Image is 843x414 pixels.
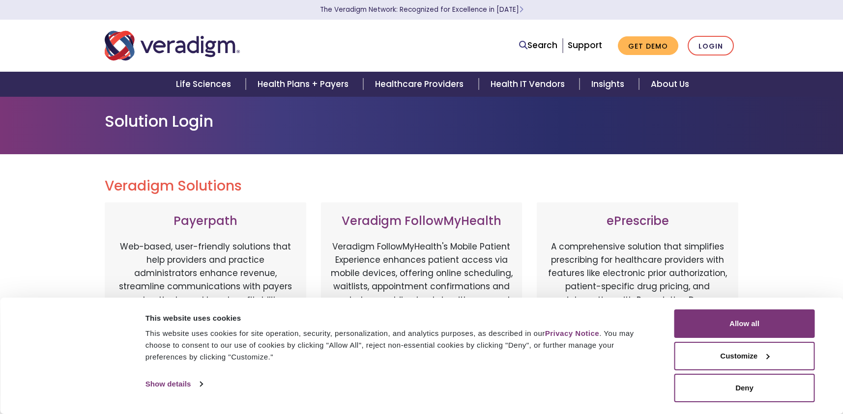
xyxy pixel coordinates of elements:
div: This website uses cookies [145,312,652,324]
a: Show details [145,377,203,391]
div: This website uses cookies for site operation, security, personalization, and analytics purposes, ... [145,328,652,363]
a: Healthcare Providers [363,72,478,97]
a: Get Demo [618,36,678,55]
h3: Veradigm FollowMyHealth [331,214,513,228]
button: Customize [674,342,815,370]
img: Veradigm logo [105,29,240,62]
p: A comprehensive solution that simplifies prescribing for healthcare providers with features like ... [547,240,728,343]
button: Allow all [674,309,815,338]
button: Deny [674,374,815,402]
h1: Solution Login [105,112,739,131]
a: Privacy Notice [545,329,599,337]
a: Login [688,36,734,56]
a: Health Plans + Payers [246,72,363,97]
a: Search [519,39,557,52]
a: Life Sciences [164,72,246,97]
h3: Payerpath [115,214,296,228]
a: The Veradigm Network: Recognized for Excellence in [DATE]Learn More [320,5,523,14]
h3: ePrescribe [547,214,728,228]
a: Insights [580,72,639,97]
a: Health IT Vendors [479,72,580,97]
a: About Us [639,72,701,97]
p: Veradigm FollowMyHealth's Mobile Patient Experience enhances patient access via mobile devices, o... [331,240,513,333]
a: Support [568,39,602,51]
span: Learn More [519,5,523,14]
p: Web-based, user-friendly solutions that help providers and practice administrators enhance revenu... [115,240,296,343]
h2: Veradigm Solutions [105,178,739,194]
